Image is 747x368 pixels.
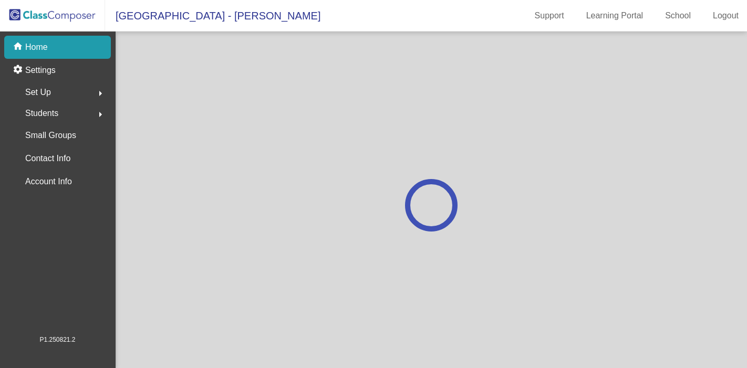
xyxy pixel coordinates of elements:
p: Contact Info [25,151,70,166]
a: Logout [704,7,747,24]
p: Settings [25,64,56,77]
a: Support [526,7,573,24]
mat-icon: home [13,41,25,54]
p: Account Info [25,174,72,189]
span: [GEOGRAPHIC_DATA] - [PERSON_NAME] [105,7,320,24]
mat-icon: arrow_right [94,87,107,100]
span: Students [25,106,58,121]
span: Set Up [25,85,51,100]
p: Home [25,41,48,54]
mat-icon: settings [13,64,25,77]
a: School [657,7,699,24]
a: Learning Portal [578,7,652,24]
p: Small Groups [25,128,76,143]
mat-icon: arrow_right [94,108,107,121]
